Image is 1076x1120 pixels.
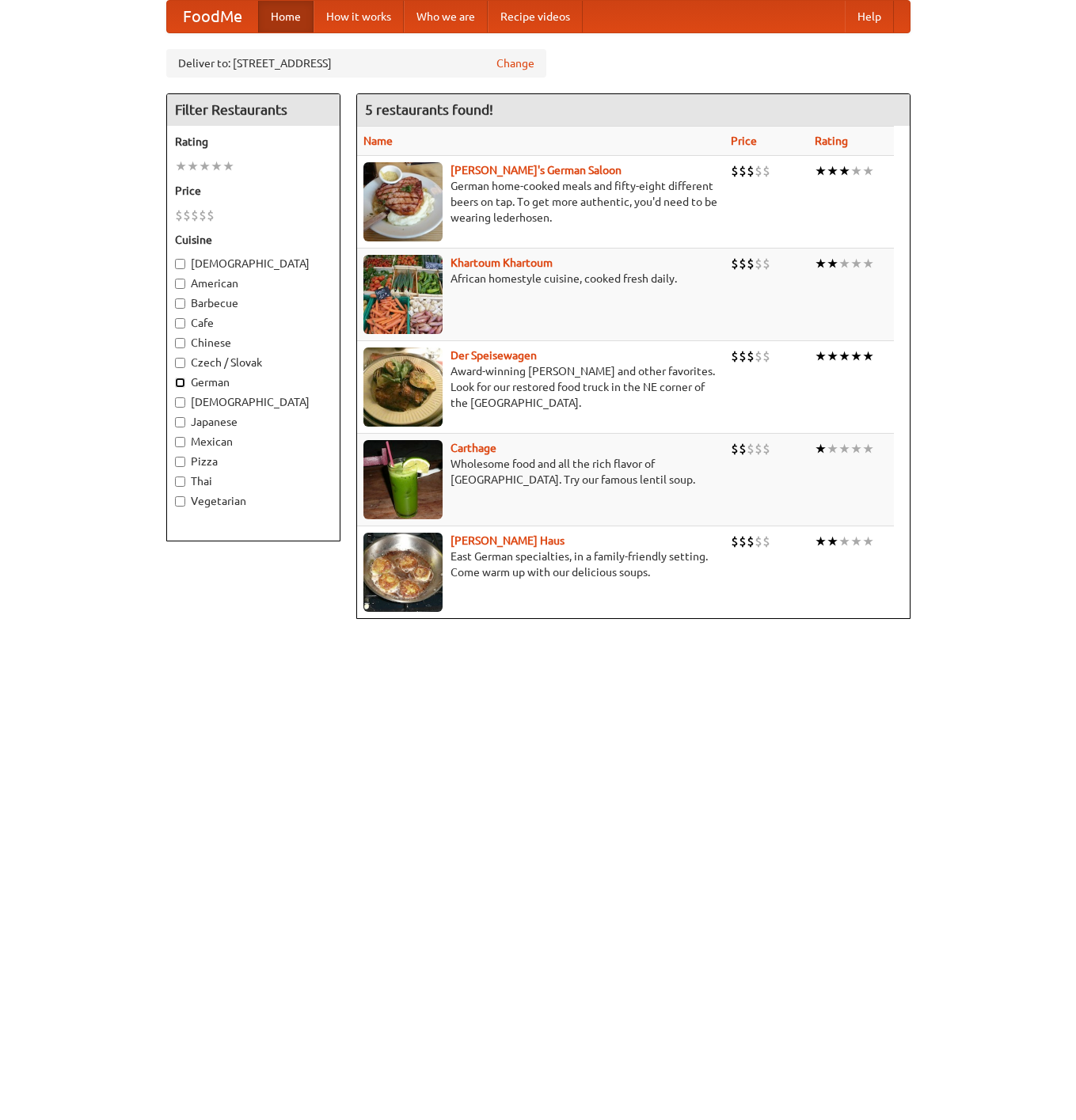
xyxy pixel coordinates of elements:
[731,533,739,550] li: $
[827,533,838,550] li: ★
[451,164,622,177] a: [PERSON_NAME]'s German Saloon
[850,162,862,180] li: ★
[731,347,739,365] li: $
[175,158,187,175] li: ★
[167,1,258,32] a: FoodMe
[850,255,862,272] li: ★
[747,533,755,550] li: $
[827,440,838,457] li: ★
[191,207,199,224] li: $
[815,440,827,457] li: ★
[175,295,332,311] label: Barbecue
[747,162,755,180] li: $
[762,440,770,457] li: $
[199,207,207,224] li: $
[762,533,770,550] li: $
[314,1,404,32] a: How it works
[815,135,848,147] a: Rating
[827,162,838,180] li: ★
[755,440,762,457] li: $
[827,255,838,272] li: ★
[862,440,874,457] li: ★
[747,255,755,272] li: $
[739,533,747,550] li: $
[175,338,185,348] input: Chinese
[731,135,757,147] a: Price
[211,158,222,175] li: ★
[755,533,762,550] li: $
[363,271,718,287] p: African homestyle cuisine, cooked fresh daily.
[827,347,838,365] li: ★
[850,533,862,550] li: ★
[488,1,583,32] a: Recipe videos
[815,347,827,365] li: ★
[862,162,874,180] li: ★
[175,378,185,388] input: German
[175,476,185,487] input: Thai
[175,454,332,469] label: Pizza
[862,255,874,272] li: ★
[166,49,546,78] div: Deliver to: [STREET_ADDRESS]
[363,255,443,334] img: khartoum.jpg
[838,162,850,180] li: ★
[838,347,850,365] li: ★
[175,414,332,430] label: Japanese
[451,256,553,269] a: Khartoum Khartoum
[363,549,718,580] p: East German specialties, in a family-friendly setting. Come warm up with our delicious soups.
[739,347,747,365] li: $
[175,298,185,309] input: Barbecue
[175,207,183,224] li: $
[175,417,185,427] input: Japanese
[222,158,234,175] li: ★
[363,440,443,519] img: carthage.jpg
[175,437,185,447] input: Mexican
[731,440,739,457] li: $
[762,255,770,272] li: $
[363,162,443,241] img: esthers.jpg
[363,178,718,226] p: German home-cooked meals and fifty-eight different beers on tap. To get more authentic, you'd nee...
[363,533,443,612] img: kohlhaus.jpg
[731,255,739,272] li: $
[762,162,770,180] li: $
[862,347,874,365] li: ★
[815,255,827,272] li: ★
[747,347,755,365] li: $
[815,533,827,550] li: ★
[755,347,762,365] li: $
[365,102,493,117] ng-pluralize: 5 restaurants found!
[175,397,185,408] input: [DEMOGRAPHIC_DATA]
[175,374,332,390] label: German
[183,207,191,224] li: $
[363,347,443,427] img: speisewagen.jpg
[762,347,770,365] li: $
[175,134,332,150] h5: Rating
[451,442,496,454] a: Carthage
[838,533,850,550] li: ★
[496,55,534,71] a: Change
[175,318,185,328] input: Cafe
[451,534,565,547] a: [PERSON_NAME] Haus
[755,162,762,180] li: $
[739,162,747,180] li: $
[175,335,332,351] label: Chinese
[167,94,340,126] h4: Filter Restaurants
[747,440,755,457] li: $
[207,207,215,224] li: $
[731,162,739,180] li: $
[862,533,874,550] li: ★
[175,434,332,450] label: Mexican
[175,183,332,199] h5: Price
[838,255,850,272] li: ★
[451,349,537,362] a: Der Speisewagen
[739,255,747,272] li: $
[850,440,862,457] li: ★
[175,256,332,271] label: [DEMOGRAPHIC_DATA]
[175,355,332,370] label: Czech / Slovak
[363,363,718,411] p: Award-winning [PERSON_NAME] and other favorites. Look for our restored food truck in the NE corne...
[845,1,894,32] a: Help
